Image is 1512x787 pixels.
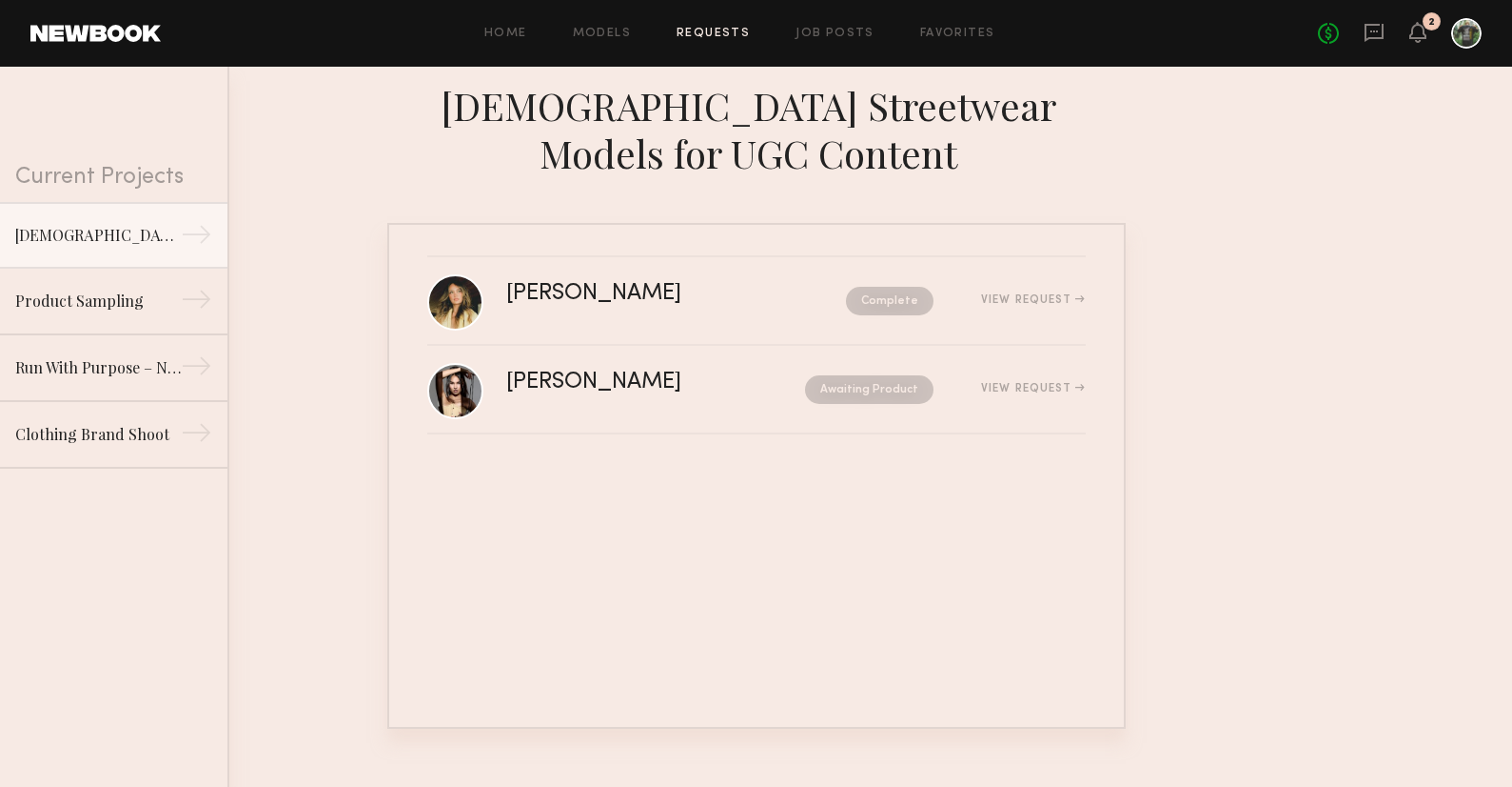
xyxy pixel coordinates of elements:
div: → [181,351,212,389]
a: [PERSON_NAME]Awaiting ProductView Request [427,346,1086,434]
div: [DEMOGRAPHIC_DATA] Streetwear Models for UGC Content [387,82,1126,177]
div: Clothing Brand Shoot [15,423,181,446]
a: Requests [677,28,750,40]
nb-request-status: Awaiting Product [805,375,933,404]
nb-request-status: Complete [846,287,933,315]
div: → [181,284,212,322]
a: Favorites [920,28,995,40]
a: Job Posts [795,28,874,40]
div: Run With Purpose – NERTIA Lifestyle Shoot [15,356,181,379]
div: [PERSON_NAME] [506,372,743,393]
div: View Request [981,383,1085,394]
div: 2 [1428,17,1435,28]
a: Home [484,28,527,40]
div: Product Sampling [15,290,181,313]
div: → [181,417,212,455]
div: [PERSON_NAME] [506,283,764,305]
div: View Request [981,294,1085,306]
div: [DEMOGRAPHIC_DATA] Streetwear Models for UGC Content [15,224,181,247]
div: → [181,219,212,257]
a: [PERSON_NAME]CompleteView Request [427,257,1086,346]
a: Models [573,28,631,40]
